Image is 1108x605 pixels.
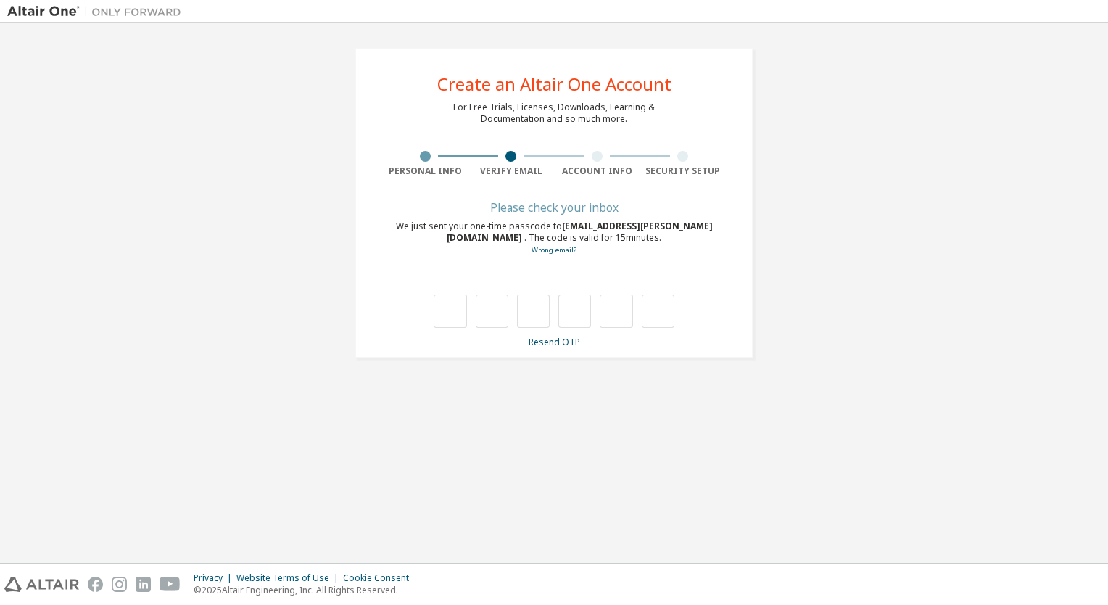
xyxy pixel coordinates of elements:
[382,203,726,212] div: Please check your inbox
[160,577,181,592] img: youtube.svg
[554,165,640,177] div: Account Info
[236,572,343,584] div: Website Terms of Use
[4,577,79,592] img: altair_logo.svg
[194,584,418,596] p: © 2025 Altair Engineering, Inc. All Rights Reserved.
[343,572,418,584] div: Cookie Consent
[136,577,151,592] img: linkedin.svg
[382,221,726,256] div: We just sent your one-time passcode to . The code is valid for 15 minutes.
[453,102,655,125] div: For Free Trials, Licenses, Downloads, Learning & Documentation and so much more.
[88,577,103,592] img: facebook.svg
[7,4,189,19] img: Altair One
[532,245,576,255] a: Go back to the registration form
[468,165,555,177] div: Verify Email
[529,336,580,348] a: Resend OTP
[194,572,236,584] div: Privacy
[447,220,713,244] span: [EMAIL_ADDRESS][PERSON_NAME][DOMAIN_NAME]
[382,165,468,177] div: Personal Info
[640,165,727,177] div: Security Setup
[112,577,127,592] img: instagram.svg
[437,75,671,93] div: Create an Altair One Account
